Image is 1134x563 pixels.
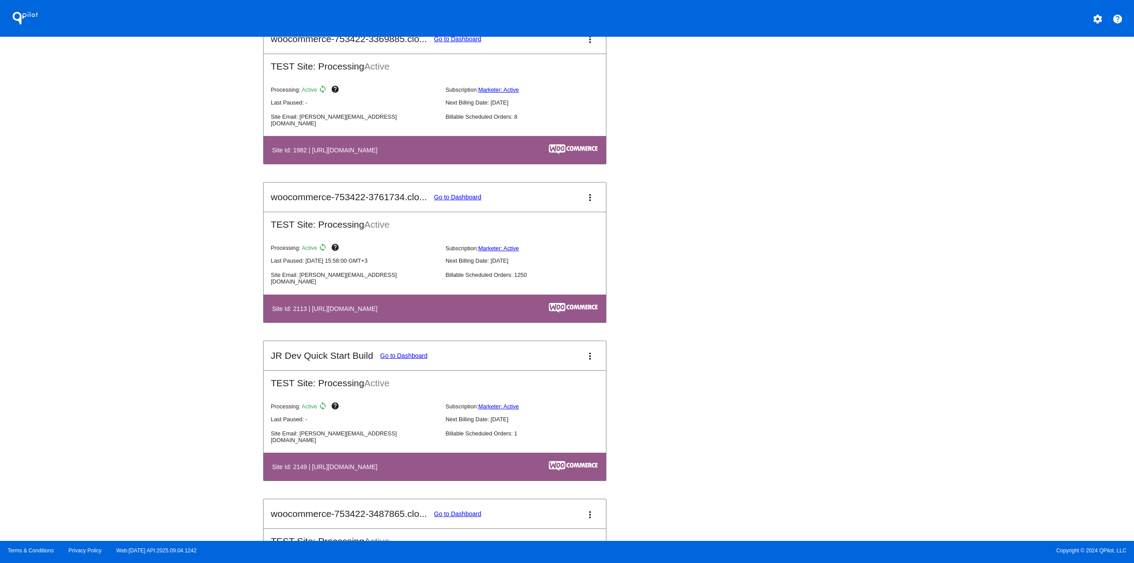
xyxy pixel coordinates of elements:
img: c53aa0e5-ae75-48aa-9bee-956650975ee5 [549,461,598,471]
span: Active [302,245,317,252]
p: Last Paused: - [271,99,438,106]
p: Billable Scheduled Orders: 8 [446,113,613,120]
a: Go to Dashboard [434,194,482,201]
img: c53aa0e5-ae75-48aa-9bee-956650975ee5 [549,303,598,313]
mat-icon: more_vert [585,509,595,520]
p: Site Email: [PERSON_NAME][EMAIL_ADDRESS][DOMAIN_NAME] [271,272,438,285]
p: Next Billing Date: [DATE] [446,416,613,423]
img: c53aa0e5-ae75-48aa-9bee-956650975ee5 [549,144,598,154]
h2: woocommerce-753422-3369885.clo... [271,34,427,44]
p: Subscription: [446,86,613,93]
p: Processing: [271,243,438,254]
p: Subscription: [446,245,613,252]
mat-icon: more_vert [585,34,595,45]
p: Last Paused: - [271,416,438,423]
h1: QPilot [8,9,43,27]
a: Web:[DATE] API:2025.09.04.1242 [117,547,197,554]
mat-icon: help [1112,14,1123,24]
a: Marketer: Active [478,403,519,410]
span: Active [364,536,389,546]
p: Next Billing Date: [DATE] [446,257,613,264]
p: Processing: [271,85,438,96]
span: Active [364,61,389,71]
mat-icon: settings [1092,14,1103,24]
mat-icon: sync [318,402,329,412]
h2: woocommerce-753422-3487865.clo... [271,509,427,519]
mat-icon: more_vert [585,351,595,361]
a: Go to Dashboard [434,510,482,517]
h2: TEST Site: Processing [264,54,606,72]
h4: Site Id: 1982 | [URL][DOMAIN_NAME] [272,147,382,154]
mat-icon: sync [318,243,329,254]
mat-icon: help [331,243,342,254]
p: Processing: [271,402,438,412]
p: Next Billing Date: [DATE] [446,99,613,106]
span: Active [364,219,389,229]
span: Copyright © 2024 QPilot, LLC [575,547,1126,554]
h4: Site Id: 2113 | [URL][DOMAIN_NAME] [272,305,382,312]
h2: TEST Site: Processing [264,371,606,388]
h2: JR Dev Quick Start Build [271,350,373,361]
h2: woocommerce-753422-3761734.clo... [271,192,427,202]
a: Marketer: Active [478,245,519,252]
a: Marketer: Active [478,86,519,93]
p: Site Email: [PERSON_NAME][EMAIL_ADDRESS][DOMAIN_NAME] [271,430,438,443]
p: Billable Scheduled Orders: 1250 [446,272,613,278]
h4: Site Id: 2149 | [URL][DOMAIN_NAME] [272,463,382,470]
p: Billable Scheduled Orders: 1 [446,430,613,437]
a: Go to Dashboard [380,352,427,359]
span: Active [302,86,317,93]
p: Site Email: [PERSON_NAME][EMAIL_ADDRESS][DOMAIN_NAME] [271,113,438,127]
h2: TEST Site: Processing [264,529,606,547]
p: Subscription: [446,403,613,410]
p: Last Paused: [DATE] 15:58:00 GMT+3 [271,257,438,264]
a: Terms & Conditions [8,547,54,554]
mat-icon: help [331,402,342,412]
h2: TEST Site: Processing [264,212,606,230]
mat-icon: help [331,85,342,96]
a: Go to Dashboard [434,35,482,43]
mat-icon: more_vert [585,192,595,203]
a: Privacy Policy [69,547,102,554]
mat-icon: sync [318,85,329,96]
span: Active [364,378,389,388]
span: Active [302,403,317,410]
